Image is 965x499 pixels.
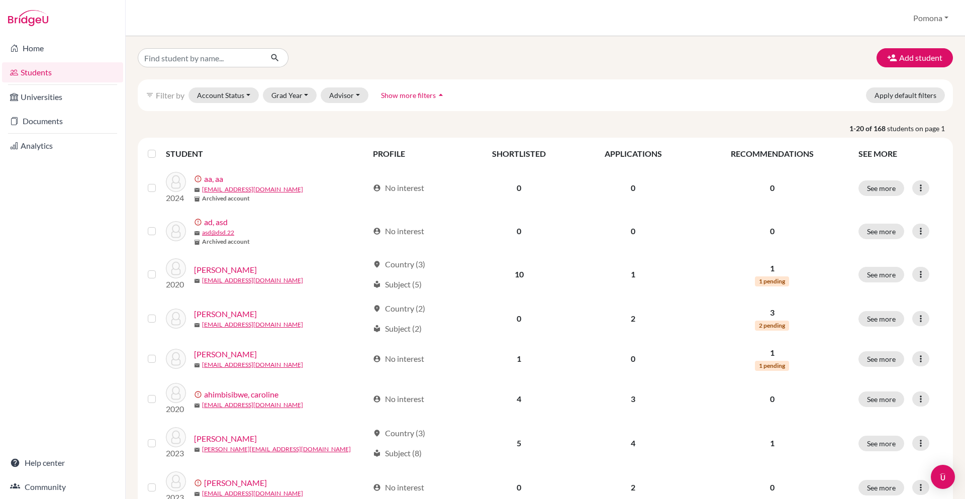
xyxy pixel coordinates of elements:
[166,349,186,369] img: Aguiluz, Neill
[367,142,463,166] th: PROFILE
[887,123,953,134] span: students on page 1
[463,142,574,166] th: SHORTLISTED
[202,401,303,410] a: [EMAIL_ADDRESS][DOMAIN_NAME]
[373,305,381,313] span: location_on
[574,296,692,341] td: 2
[194,322,200,328] span: mail
[146,91,154,99] i: filter_list
[858,436,904,451] button: See more
[698,481,846,493] p: 0
[858,480,904,495] button: See more
[372,87,454,103] button: Show more filtersarrow_drop_up
[2,453,123,473] a: Help center
[263,87,317,103] button: Grad Year
[463,377,574,421] td: 4
[2,62,123,82] a: Students
[166,447,186,459] p: 2023
[194,278,200,284] span: mail
[2,111,123,131] a: Documents
[373,258,425,270] div: Country (3)
[463,421,574,465] td: 5
[194,218,204,226] span: error_outline
[858,391,904,407] button: See more
[866,87,945,103] button: Apply default filters
[373,182,424,194] div: No interest
[202,320,303,329] a: [EMAIL_ADDRESS][DOMAIN_NAME]
[698,393,846,405] p: 0
[204,173,223,185] a: aa, aa
[2,477,123,497] a: Community
[156,90,184,100] span: Filter by
[755,276,789,286] span: 1 pending
[574,210,692,252] td: 0
[698,262,846,274] p: 1
[574,166,692,210] td: 0
[202,445,351,454] a: [PERSON_NAME][EMAIL_ADDRESS][DOMAIN_NAME]
[463,341,574,377] td: 1
[204,477,267,489] a: [PERSON_NAME]
[877,48,953,67] button: Add student
[698,307,846,319] p: 3
[373,225,424,237] div: No interest
[463,210,574,252] td: 0
[373,278,422,290] div: Subject (5)
[204,388,278,401] a: ahimbisibwe, caroline
[194,491,200,497] span: mail
[2,136,123,156] a: Analytics
[373,227,381,235] span: account_circle
[692,142,852,166] th: RECOMMENDATIONS
[373,449,381,457] span: local_library
[698,437,846,449] p: 1
[194,362,200,368] span: mail
[166,403,186,415] p: 2020
[436,90,446,100] i: arrow_drop_up
[373,395,381,403] span: account_circle
[202,276,303,285] a: [EMAIL_ADDRESS][DOMAIN_NAME]
[194,175,204,183] span: error_outline
[2,38,123,58] a: Home
[166,278,186,290] p: 2020
[202,360,303,369] a: [EMAIL_ADDRESS][DOMAIN_NAME]
[166,258,186,278] img: Agaba, Karen
[931,465,955,489] div: Open Intercom Messenger
[755,361,789,371] span: 1 pending
[202,237,250,246] b: Archived account
[194,187,200,193] span: mail
[166,142,367,166] th: STUDENT
[373,481,424,493] div: No interest
[373,393,424,405] div: No interest
[194,390,204,398] span: error_outline
[202,489,303,498] a: [EMAIL_ADDRESS][DOMAIN_NAME]
[373,429,381,437] span: location_on
[574,421,692,465] td: 4
[373,280,381,288] span: local_library
[574,377,692,421] td: 3
[166,383,186,403] img: ahimbisibwe, caroline
[194,308,257,320] a: [PERSON_NAME]
[698,182,846,194] p: 0
[463,296,574,341] td: 0
[194,447,200,453] span: mail
[194,264,257,276] a: [PERSON_NAME]
[373,323,422,335] div: Subject (2)
[2,87,123,107] a: Universities
[194,433,257,445] a: [PERSON_NAME]
[463,166,574,210] td: 0
[194,479,204,487] span: error_outline
[463,252,574,296] td: 10
[373,353,424,365] div: No interest
[909,9,953,28] button: Pomona
[166,471,186,491] img: Andrada, Andie
[858,180,904,196] button: See more
[574,341,692,377] td: 0
[321,87,368,103] button: Advisor
[194,239,200,245] span: inventory_2
[166,192,186,204] p: 2024
[373,355,381,363] span: account_circle
[8,10,48,26] img: Bridge-U
[138,48,262,67] input: Find student by name...
[849,123,887,134] strong: 1-20 of 168
[574,252,692,296] td: 1
[204,216,228,228] a: ad, asd
[166,309,186,329] img: Agaba, Meghan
